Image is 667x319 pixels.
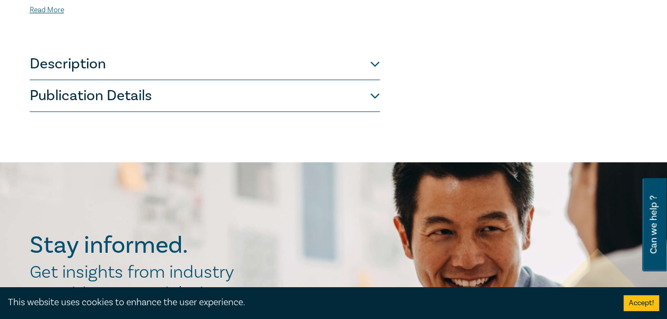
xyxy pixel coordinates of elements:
[30,5,64,15] a: Read More
[30,48,380,80] button: Description
[30,232,280,259] h2: Stay informed.
[648,184,659,265] span: Can we help ?
[623,295,659,311] button: Accept cookies
[8,296,608,309] div: This website uses cookies to enhance the user experience.
[30,80,380,112] button: Publication Details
